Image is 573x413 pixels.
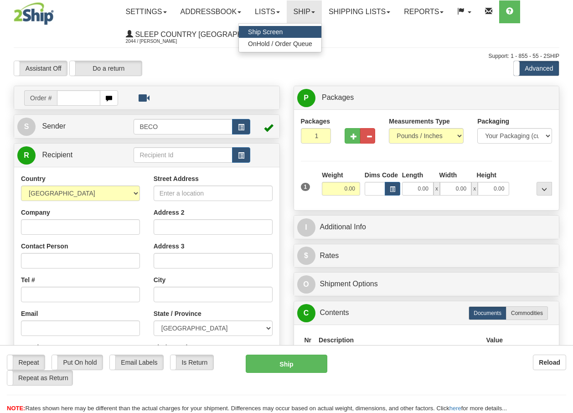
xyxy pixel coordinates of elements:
span: x [471,182,478,196]
th: Nr [301,332,315,349]
label: Put On hold [52,355,103,370]
label: City [154,275,165,284]
label: Height [476,170,496,180]
a: here [449,405,461,412]
span: Recipient [42,151,72,159]
a: P Packages [297,88,556,107]
div: ... [537,182,552,196]
div: Support: 1 - 855 - 55 - 2SHIP [14,52,559,60]
input: Recipient Id [134,147,232,163]
span: Sleep Country [GEOGRAPHIC_DATA] [133,31,274,38]
label: Packaging [477,117,509,126]
a: Ship [287,0,322,23]
label: Street Address [154,174,199,183]
a: CContents [297,304,556,322]
label: Tel # [21,275,35,284]
a: Reports [397,0,450,23]
a: S Sender [17,117,134,136]
span: C [297,304,315,322]
span: P [297,89,315,107]
a: Sleep Country [GEOGRAPHIC_DATA] 2044 / [PERSON_NAME] [119,23,286,46]
a: Settings [119,0,174,23]
th: Value [482,332,506,349]
label: Repeat as Return [7,371,72,385]
label: Address 3 [154,242,185,251]
iframe: chat widget [552,160,572,253]
label: Dims Code [365,170,397,180]
label: Email Labels [110,355,163,370]
label: Tax Id [21,343,39,352]
span: 2044 / [PERSON_NAME] [126,37,194,46]
label: Contact Person [21,242,68,251]
span: x [434,182,440,196]
span: OnHold / Order Queue [248,40,312,47]
label: Documents [469,306,506,320]
label: Commodities [506,306,548,320]
label: Weight [322,170,343,180]
th: Description [315,332,482,349]
label: Assistant Off [14,61,67,76]
label: Length [402,170,423,180]
a: IAdditional Info [297,218,556,237]
span: Order # [24,90,57,106]
label: Is Return [170,355,213,370]
a: Lists [248,0,286,23]
label: Measurements Type [389,117,450,126]
a: Ship Screen [239,26,321,38]
span: Sender [42,122,66,130]
label: Do a return [70,61,142,76]
span: Packages [322,93,354,101]
span: 1 [301,183,310,191]
input: Sender Id [134,119,232,134]
a: Shipping lists [322,0,397,23]
span: S [17,118,36,136]
input: Enter a location [154,186,273,201]
label: Email [21,309,38,318]
label: Company [21,208,50,217]
a: OnHold / Order Queue [239,38,321,50]
label: Address 2 [154,208,185,217]
label: Country [21,174,46,183]
button: Reload [533,355,566,370]
label: Advanced [514,61,559,76]
label: Repeat [7,355,45,370]
span: R [17,146,36,165]
label: Width [439,170,457,180]
a: $Rates [297,247,556,265]
label: Packages [301,117,330,126]
a: OShipment Options [297,275,556,294]
a: R Recipient [17,146,121,165]
button: Ship [246,355,328,373]
label: Zip / Postal [154,343,188,352]
span: $ [297,247,315,265]
b: Reload [539,359,560,366]
span: O [297,275,315,294]
span: Ship Screen [248,28,283,36]
span: I [297,218,315,237]
label: State / Province [154,309,201,318]
a: Addressbook [174,0,248,23]
img: logo2044.jpg [14,2,54,25]
span: NOTE: [7,405,25,412]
